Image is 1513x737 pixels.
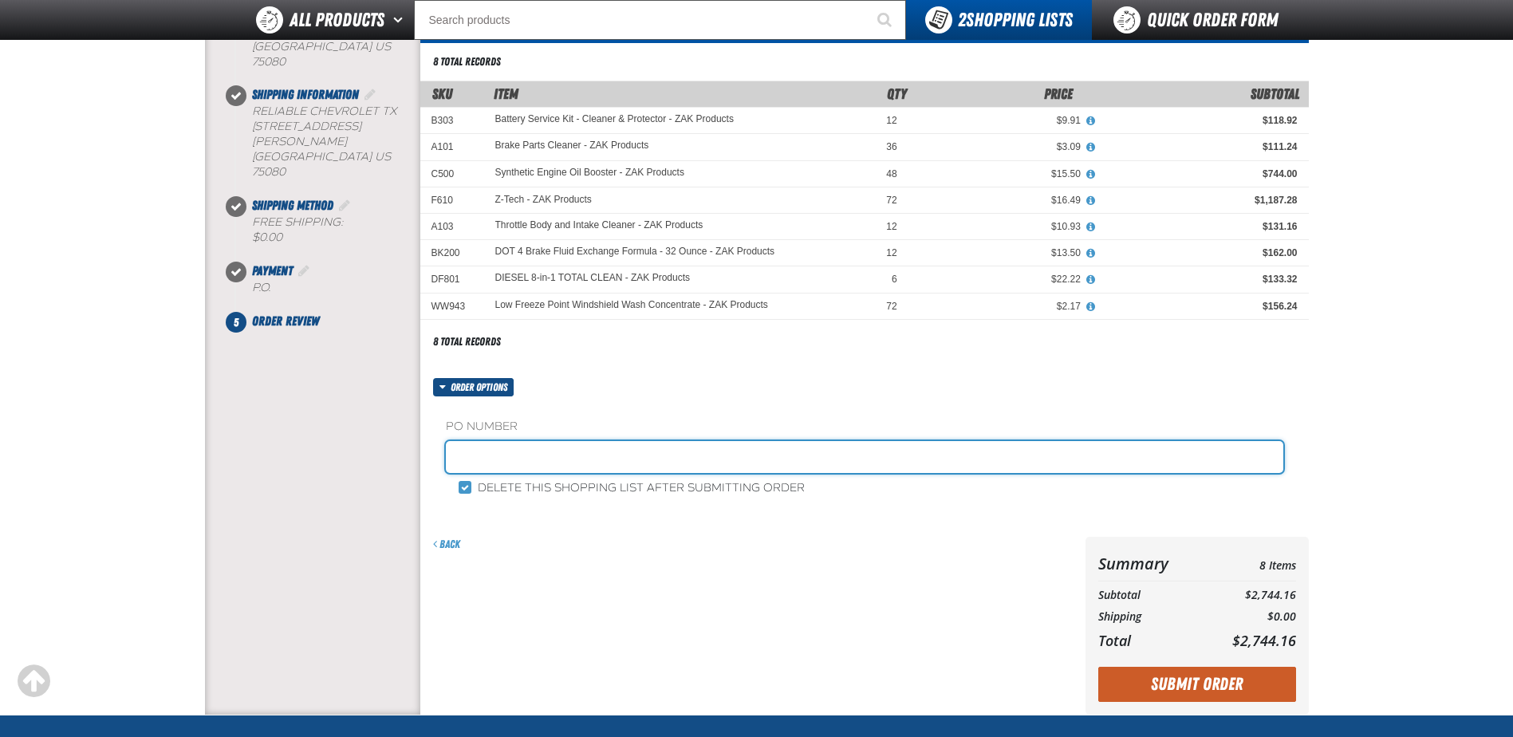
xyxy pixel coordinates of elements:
[1201,585,1295,606] td: $2,744.16
[459,481,471,494] input: Delete this shopping list after submitting order
[920,140,1081,153] div: $3.09
[495,167,684,179] a: Synthetic Engine Oil Booster - ZAK Products
[1232,631,1296,650] span: $2,744.16
[420,134,484,160] td: A101
[432,85,452,102] a: SKU
[362,87,378,102] a: Edit Shipping Information
[920,194,1081,207] div: $16.49
[236,262,420,312] li: Payment. Step 4 of 5. Completed
[420,160,484,187] td: C500
[1081,273,1101,287] button: View All Prices for DIESEL 8-in-1 TOTAL CLEAN - ZAK Products
[920,300,1081,313] div: $2.17
[495,246,775,258] a: DOT 4 Brake Fluid Exchange Formula - 32 Ounce - ZAK Products
[252,55,286,69] bdo: 75080
[1201,606,1295,628] td: $0.00
[886,301,896,312] span: 72
[252,313,319,329] span: Order Review
[337,198,353,213] a: Edit Shipping Method
[886,168,896,179] span: 48
[892,274,897,285] span: 6
[1081,300,1101,314] button: View All Prices for Low Freeze Point Windshield Wash Concentrate - ZAK Products
[252,120,361,133] span: [STREET_ADDRESS]
[1098,667,1296,702] button: Submit Order
[252,198,333,213] span: Shipping Method
[1098,628,1202,653] th: Total
[1081,220,1101,235] button: View All Prices for Throttle Body and Intake Cleaner - ZAK Products
[252,135,347,148] span: [PERSON_NAME]
[886,221,896,232] span: 12
[886,115,896,126] span: 12
[420,293,484,319] td: WW943
[420,187,484,213] td: F610
[1103,167,1298,180] div: $744.00
[420,240,484,266] td: BK200
[16,664,51,699] div: Scroll to the top
[958,9,966,31] strong: 2
[433,334,501,349] div: 8 total records
[1201,550,1295,577] td: 8 Items
[252,215,420,246] div: Free Shipping:
[495,114,734,125] a: Battery Service Kit - Cleaner & Protector - ZAK Products
[433,538,460,550] a: Back
[920,273,1081,286] div: $22.22
[420,266,484,293] td: DF801
[420,108,484,134] td: B303
[252,104,396,118] span: Reliable Chevrolet TX
[252,165,286,179] bdo: 75080
[1081,246,1101,261] button: View All Prices for DOT 4 Brake Fluid Exchange Formula - 32 Ounce - ZAK Products
[446,420,1283,435] label: PO Number
[920,220,1081,233] div: $10.93
[226,312,246,333] span: 5
[375,40,391,53] span: US
[252,231,282,244] strong: $0.00
[252,150,372,164] span: [GEOGRAPHIC_DATA]
[451,378,514,396] span: Order options
[1098,550,1202,577] th: Summary
[252,263,293,278] span: Payment
[958,9,1073,31] span: Shopping Lists
[375,150,391,164] span: US
[920,114,1081,127] div: $9.91
[433,378,514,396] button: Order options
[1103,220,1298,233] div: $131.16
[236,312,420,331] li: Order Review. Step 5 of 5. Not Completed
[1103,140,1298,153] div: $111.24
[1103,300,1298,313] div: $156.24
[886,141,896,152] span: 36
[886,247,896,258] span: 12
[920,246,1081,259] div: $13.50
[1098,606,1202,628] th: Shipping
[236,85,420,195] li: Shipping Information. Step 2 of 5. Completed
[495,300,768,311] a: Low Freeze Point Windshield Wash Concentrate - ZAK Products
[252,87,359,102] span: Shipping Information
[1081,167,1101,182] button: View All Prices for Synthetic Engine Oil Booster - ZAK Products
[1081,194,1101,208] button: View All Prices for Z-Tech - ZAK Products
[887,85,907,102] span: Qty
[886,195,896,206] span: 72
[296,263,312,278] a: Edit Payment
[459,481,805,496] label: Delete this shopping list after submitting order
[1103,246,1298,259] div: $162.00
[495,140,649,152] a: Brake Parts Cleaner - ZAK Products
[495,273,691,284] a: DIESEL 8-in-1 TOTAL CLEAN - ZAK Products
[1103,194,1298,207] div: $1,187.28
[495,194,592,205] a: Z-Tech - ZAK Products
[252,40,372,53] span: [GEOGRAPHIC_DATA]
[252,281,420,296] div: P.O.
[290,6,384,34] span: All Products
[1251,85,1299,102] span: Subtotal
[1098,585,1202,606] th: Subtotal
[1081,140,1101,155] button: View All Prices for Brake Parts Cleaner - ZAK Products
[236,196,420,262] li: Shipping Method. Step 3 of 5. Completed
[920,167,1081,180] div: $15.50
[1103,273,1298,286] div: $133.32
[494,85,518,102] span: Item
[495,220,703,231] a: Throttle Body and Intake Cleaner - ZAK Products
[420,214,484,240] td: A103
[1044,85,1073,102] span: Price
[1081,114,1101,128] button: View All Prices for Battery Service Kit - Cleaner & Protector - ZAK Products
[433,54,501,69] div: 8 total records
[1103,114,1298,127] div: $118.92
